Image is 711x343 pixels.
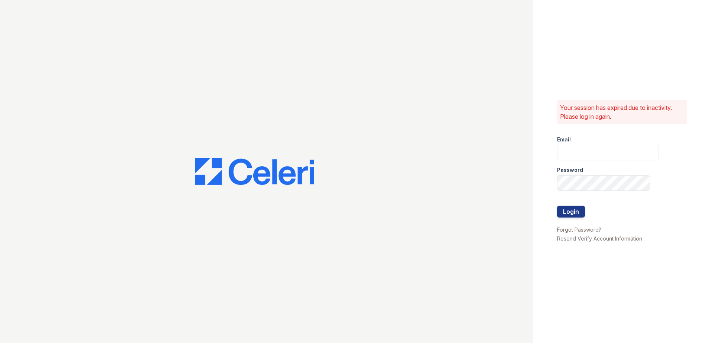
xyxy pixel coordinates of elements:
[557,136,571,143] label: Email
[557,235,642,242] a: Resend Verify Account Information
[557,226,601,233] a: Forgot Password?
[557,166,583,174] label: Password
[560,103,684,121] p: Your session has expired due to inactivity. Please log in again.
[195,158,314,185] img: CE_Logo_Blue-a8612792a0a2168367f1c8372b55b34899dd931a85d93a1a3d3e32e68fde9ad4.png
[557,206,585,218] button: Login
